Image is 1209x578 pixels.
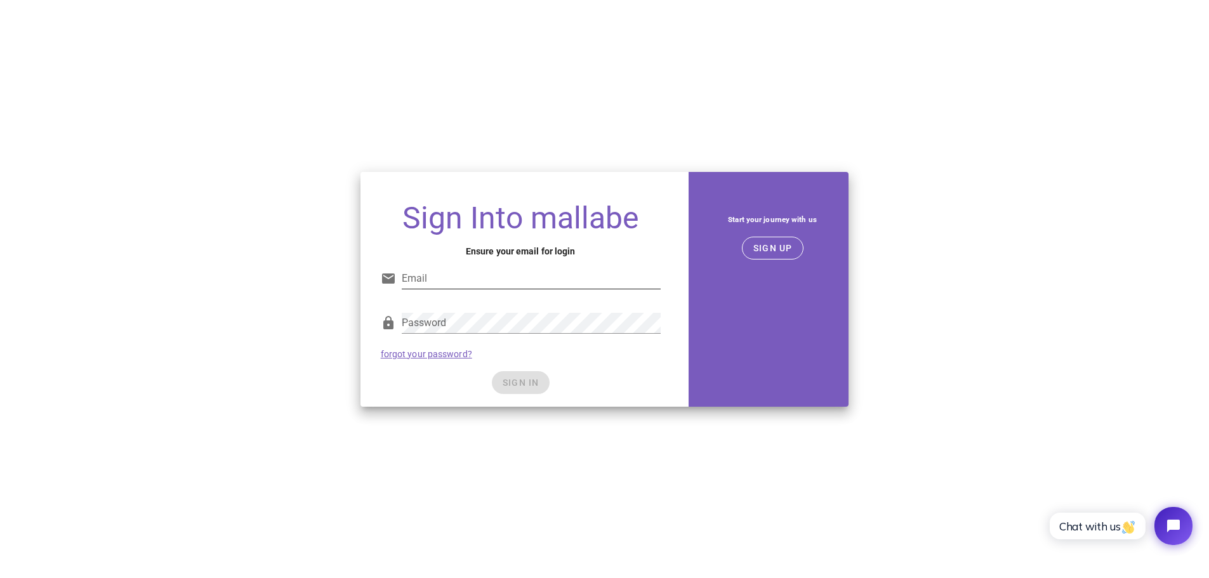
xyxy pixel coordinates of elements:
[1036,496,1203,556] iframe: Tidio Chat
[706,213,839,227] h5: Start your journey with us
[381,244,661,258] h4: Ensure your email for login
[742,237,803,259] button: SIGN UP
[381,202,661,234] h1: Sign Into mallabe
[381,349,472,359] a: forgot your password?
[753,243,793,253] span: SIGN UP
